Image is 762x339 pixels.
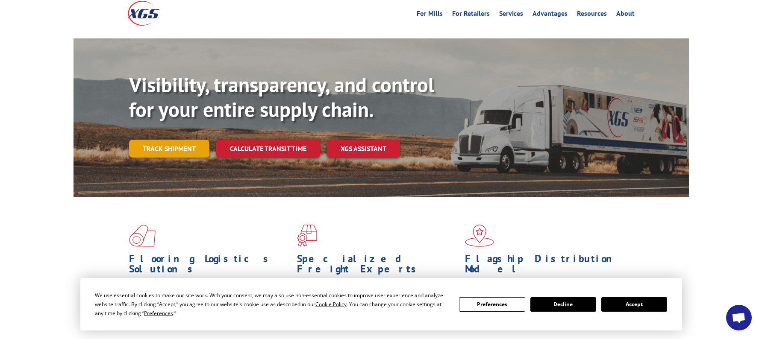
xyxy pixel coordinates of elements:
button: Accept [601,297,667,312]
span: Preferences [144,310,173,317]
a: Calculate transit time [216,140,320,158]
span: Cookie Policy [315,301,347,308]
div: We use essential cookies to make our site work. With your consent, we may also use non-essential ... [95,291,449,318]
button: Preferences [459,297,525,312]
h1: Flagship Distribution Model [465,254,627,278]
div: Cookie Consent Prompt [80,278,682,330]
h1: Flooring Logistics Solutions [129,254,291,278]
a: For Mills [417,10,443,20]
a: Resources [577,10,607,20]
img: xgs-icon-total-supply-chain-intelligence-red [129,225,156,247]
a: Advantages [533,10,568,20]
img: xgs-icon-focused-on-flooring-red [297,225,317,247]
button: Decline [530,297,596,312]
img: xgs-icon-flagship-distribution-model-red [465,225,494,247]
a: XGS ASSISTANT [327,140,400,158]
div: Open chat [726,305,752,330]
h1: Specialized Freight Experts [297,254,459,278]
a: For Retailers [452,10,490,20]
b: Visibility, transparency, and control for your entire supply chain. [129,71,434,123]
a: Track shipment [129,140,209,158]
a: Services [499,10,523,20]
a: About [616,10,635,20]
